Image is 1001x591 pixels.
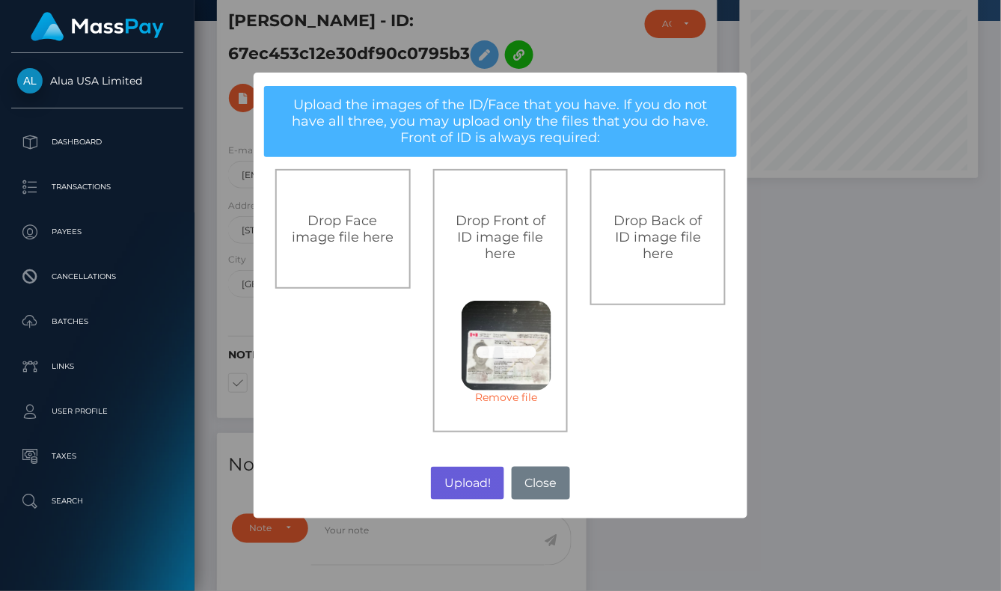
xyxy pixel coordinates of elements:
[431,467,503,500] button: Upload!
[512,467,570,500] button: Close
[17,221,177,243] p: Payees
[17,445,177,468] p: Taxes
[614,212,702,262] span: Drop Back of ID image file here
[456,212,545,262] span: Drop Front of ID image file here
[31,12,164,41] img: MassPay Logo
[292,97,709,146] span: Upload the images of the ID/Face that you have. If you do not have all three, you may upload only...
[17,490,177,512] p: Search
[17,400,177,423] p: User Profile
[17,131,177,153] p: Dashboard
[292,212,394,245] span: Drop Face image file here
[11,74,183,88] span: Alua USA Limited
[17,310,177,333] p: Batches
[17,176,177,198] p: Transactions
[462,391,551,404] a: Remove file
[17,266,177,288] p: Cancellations
[17,68,43,94] img: Alua USA Limited
[17,355,177,378] p: Links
